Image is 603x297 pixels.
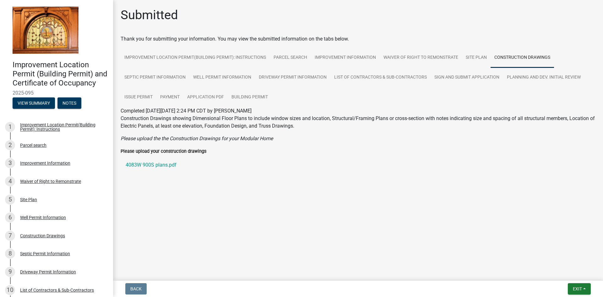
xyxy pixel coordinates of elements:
div: 5 [5,195,15,205]
div: Parcel search [20,143,46,147]
div: Construction Drawings [20,234,65,238]
button: Back [125,283,147,294]
span: 2025-095 [13,90,100,96]
a: Parcel search [270,48,311,68]
div: 10 [5,285,15,295]
div: 8 [5,249,15,259]
span: Exit [573,286,582,291]
a: List of Contractors & Sub-Contractors [330,68,431,88]
div: List of Contractors & Sub-Contractors [20,288,94,292]
a: Sign and Submit Application [431,68,503,88]
a: 4083W 900S plans.pdf [121,157,595,173]
a: Driveway Permit Information [255,68,330,88]
div: 1 [5,122,15,132]
button: Exit [568,283,591,294]
div: 2 [5,140,15,150]
div: 4 [5,176,15,186]
a: Improvement Location Permit(Building Permit): Instructions [121,48,270,68]
a: Waiver of Right to Remonstrate [380,48,462,68]
div: Improvement Information [20,161,70,165]
div: Well Permit Information [20,215,66,220]
h1: Submitted [121,8,178,23]
wm-modal-confirm: Summary [13,101,55,106]
h4: Improvement Location Permit (Building Permit) and Certificate of Occupancy [13,60,108,87]
div: Thank you for submitting your information. You may view the submitted information on the tabs below. [121,35,595,43]
div: Septic Permit Information [20,251,70,256]
div: 9 [5,267,15,277]
p: Construction Drawings showing Dimensional Floor Plans to include window sizes and location, Struc... [121,115,595,130]
button: View Summary [13,97,55,109]
a: Planning and Dev. Initial Review [503,68,584,88]
a: Septic Permit Information [121,68,189,88]
a: Building Permit [228,87,272,107]
img: Jasper County, Indiana [13,7,79,54]
a: Site Plan [462,48,491,68]
a: Application PDF [183,87,228,107]
a: Payment [156,87,183,107]
span: Completed [DATE][DATE] 2:24 PM CDT by [PERSON_NAME] [121,108,252,114]
label: Please upload your construction drawings [121,149,206,154]
span: Back [130,286,142,291]
a: Improvement Information [311,48,380,68]
a: Issue Permit [121,87,156,107]
div: 3 [5,158,15,168]
div: 6 [5,212,15,223]
div: 7 [5,231,15,241]
div: Driveway Permit Information [20,270,76,274]
a: Construction Drawings [491,48,554,68]
i: Please upload the the Construction Drawings for your Modular Home [121,135,273,141]
a: Well Permit Information [189,68,255,88]
wm-modal-confirm: Notes [57,101,81,106]
div: Site Plan [20,197,37,202]
div: Waiver of Right to Remonstrate [20,179,81,184]
button: Notes [57,97,81,109]
div: Improvement Location Permit(Building Permit): Instructions [20,123,103,131]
